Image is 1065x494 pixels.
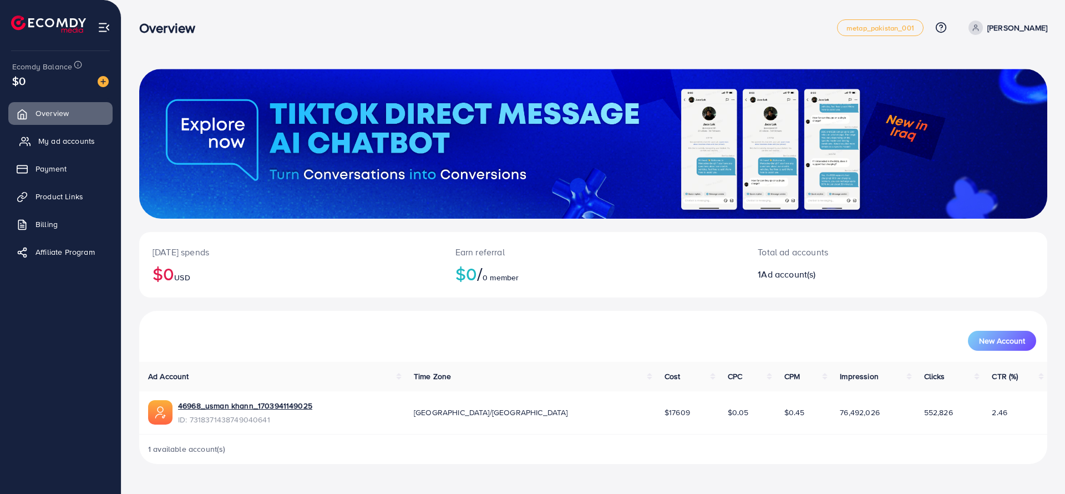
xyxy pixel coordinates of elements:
span: / [477,261,483,286]
span: Ad account(s) [761,268,815,280]
a: metap_pakistan_001 [837,19,924,36]
span: New Account [979,337,1025,345]
a: Affiliate Program [8,241,113,263]
img: ic-ads-acc.e4c84228.svg [148,400,173,425]
span: $17609 [665,407,690,418]
a: [PERSON_NAME] [964,21,1047,35]
span: Affiliate Program [35,246,95,258]
img: logo [11,16,86,33]
a: Payment [8,158,113,180]
span: [GEOGRAPHIC_DATA]/[GEOGRAPHIC_DATA] [414,407,568,418]
span: 0 member [483,272,519,283]
span: Impression [840,371,879,382]
p: Total ad accounts [758,245,958,259]
span: $0.05 [728,407,749,418]
span: USD [174,272,190,283]
span: 552,826 [924,407,953,418]
h2: $0 [153,263,429,284]
a: My ad accounts [8,130,113,152]
span: 1 available account(s) [148,443,226,455]
span: Payment [35,163,67,174]
p: [DATE] spends [153,245,429,259]
span: CPC [728,371,742,382]
span: 76,492,026 [840,407,880,418]
span: CPM [784,371,800,382]
h3: Overview [139,20,204,36]
a: Overview [8,102,113,124]
button: New Account [968,331,1036,351]
a: Billing [8,213,113,235]
img: menu [98,21,110,34]
span: Time Zone [414,371,451,382]
span: Ad Account [148,371,189,382]
p: Earn referral [455,245,732,259]
span: Billing [35,219,58,230]
h2: 1 [758,269,958,280]
img: image [98,76,109,87]
h2: $0 [455,263,732,284]
span: ID: 7318371438749040641 [178,414,312,425]
span: Ecomdy Balance [12,61,72,72]
span: Cost [665,371,681,382]
span: Overview [35,108,69,119]
span: My ad accounts [38,135,95,147]
span: metap_pakistan_001 [846,24,914,32]
span: $0 [12,73,26,89]
span: Product Links [35,191,83,202]
a: Product Links [8,185,113,208]
span: Clicks [924,371,945,382]
span: 2.46 [992,407,1007,418]
span: $0.45 [784,407,805,418]
span: CTR (%) [992,371,1018,382]
p: [PERSON_NAME] [987,21,1047,34]
a: 46968_usman khann_1703941149025 [178,400,312,411]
